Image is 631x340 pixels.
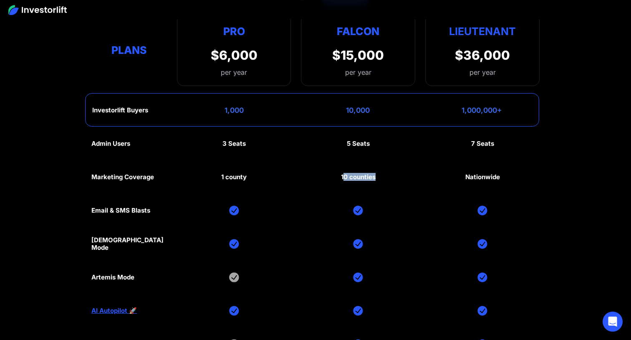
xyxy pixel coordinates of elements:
[603,312,623,332] div: Open Intercom Messenger
[332,48,384,63] div: $15,000
[221,173,247,181] div: 1 county
[347,140,370,147] div: 5 Seats
[465,173,500,181] div: Nationwide
[211,23,257,39] div: Pro
[345,67,371,77] div: per year
[91,274,134,281] div: Artemis Mode
[341,173,376,181] div: 10 counties
[91,307,137,315] a: AI Autopilot 🚀
[222,140,246,147] div: 3 Seats
[211,48,257,63] div: $6,000
[471,140,494,147] div: 7 Seats
[337,23,379,39] div: Falcon
[462,106,502,114] div: 1,000,000+
[91,236,167,251] div: [DEMOGRAPHIC_DATA] Mode
[346,106,370,114] div: 10,000
[449,25,516,38] strong: Lieutenant
[92,107,148,114] div: Investorlift Buyers
[455,48,510,63] div: $36,000
[91,173,154,181] div: Marketing Coverage
[91,140,130,147] div: Admin Users
[91,207,150,214] div: Email & SMS Blasts
[469,67,496,77] div: per year
[225,106,244,114] div: 1,000
[211,67,257,77] div: per year
[91,42,167,58] div: Plans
